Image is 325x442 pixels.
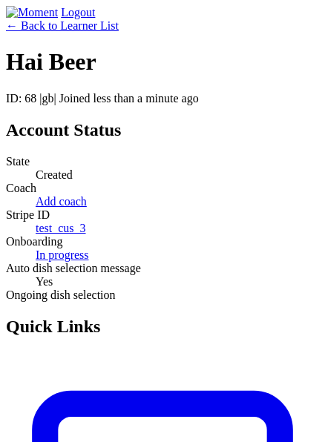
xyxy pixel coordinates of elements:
[36,222,86,234] a: test_cus_3
[6,155,319,168] dt: State
[6,182,319,195] dt: Coach
[6,235,319,248] dt: Onboarding
[36,168,73,181] span: Created
[6,288,319,302] dt: Ongoing dish selection
[36,195,87,208] a: Add coach
[6,262,319,275] dt: Auto dish selection message
[36,248,89,261] a: In progress
[61,6,95,19] a: Logout
[6,48,319,76] h1: Hai Beer
[36,275,53,288] span: Yes
[6,19,119,32] a: ← Back to Learner List
[6,92,319,105] p: ID: 68 | | Joined less than a minute ago
[6,208,319,222] dt: Stripe ID
[6,120,319,140] h2: Account Status
[6,6,58,19] img: Moment
[6,317,319,337] h2: Quick Links
[42,92,54,105] span: gb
